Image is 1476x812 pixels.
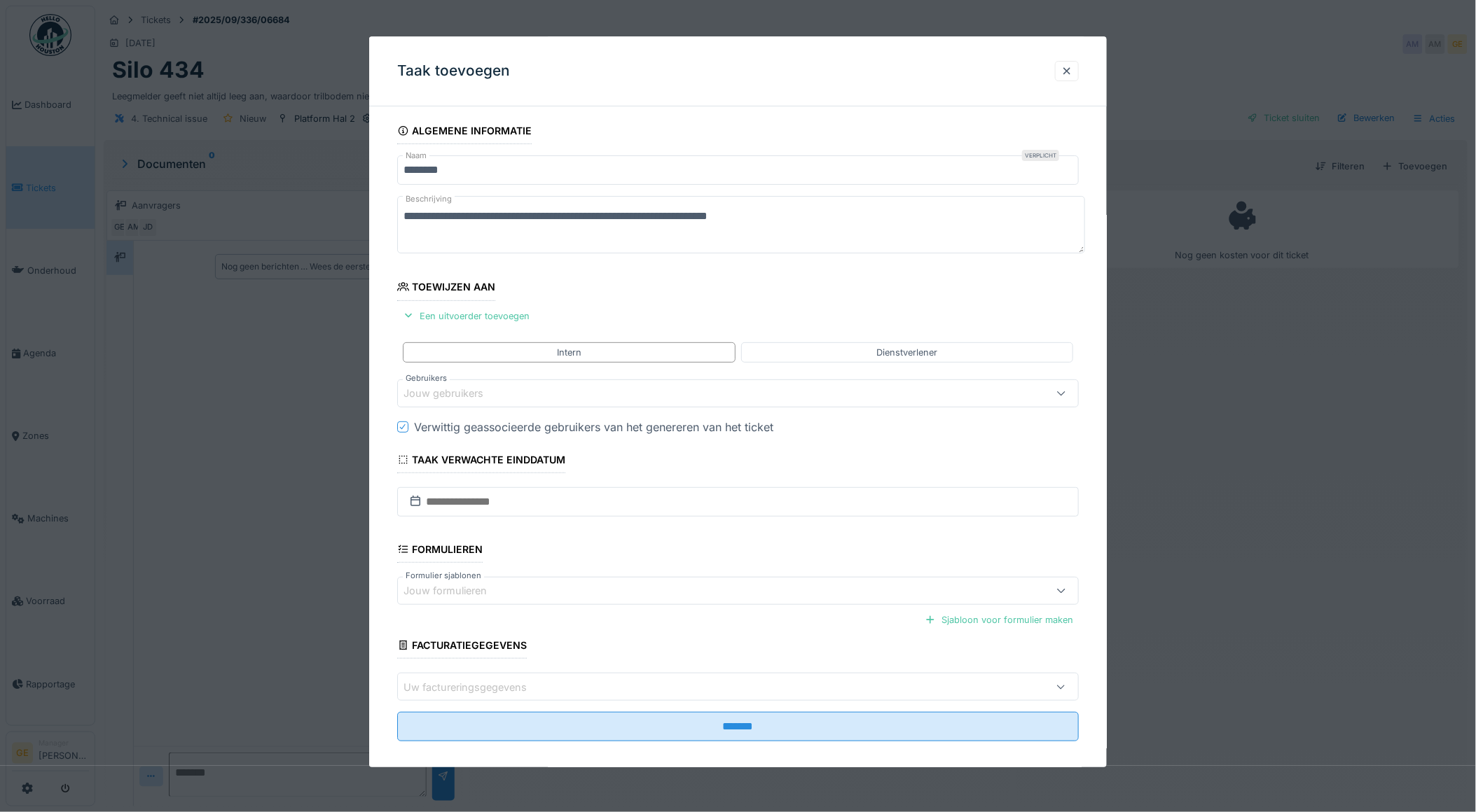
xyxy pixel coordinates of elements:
div: Facturatiegegevens [397,635,527,659]
label: Formulier sjablonen [403,570,484,582]
div: Jouw formulieren [404,583,506,598]
div: Jouw gebruikers [404,386,503,401]
div: Verwittig geassocieerde gebruikers van het genereren van het ticket [414,419,773,435]
div: Toewijzen aan [397,277,496,301]
div: Algemene informatie [397,120,532,144]
div: Taak verwachte einddatum [397,449,566,473]
div: Dienstverlener [876,346,937,359]
label: Naam [403,150,429,162]
div: Een uitvoerder toevoegen [397,307,535,325]
label: Beschrijving [403,190,455,208]
div: Uw factureringsgegevens [404,680,546,695]
h3: Taak toevoegen [397,62,510,80]
div: Formulieren [397,539,483,563]
div: Verplicht [1022,150,1059,161]
div: Sjabloon voor formulier maken [919,610,1079,629]
div: Intern [557,346,581,359]
label: Gebruikers [403,372,450,384]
